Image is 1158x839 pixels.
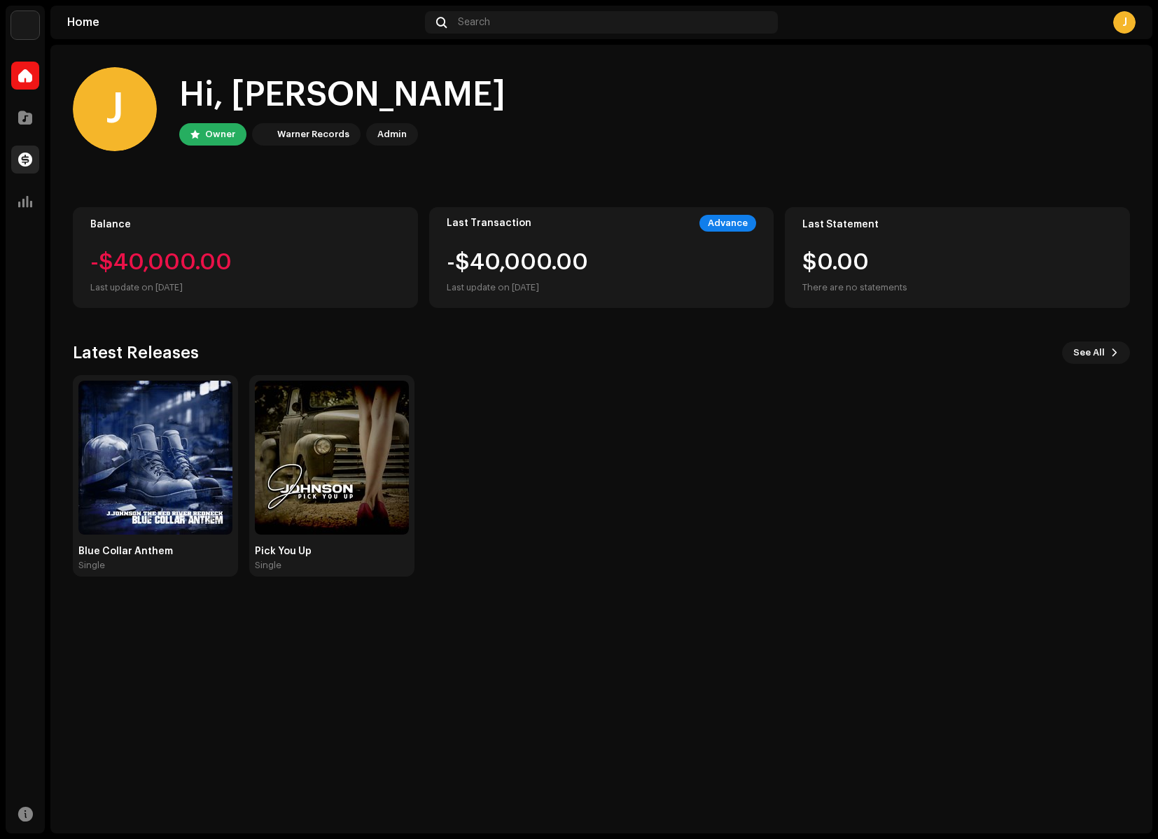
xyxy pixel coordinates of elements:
[255,560,281,571] div: Single
[447,279,588,296] div: Last update on [DATE]
[78,546,232,557] div: Blue Collar Anthem
[785,207,1130,308] re-o-card-value: Last Statement
[205,126,235,143] div: Owner
[11,11,39,39] img: acab2465-393a-471f-9647-fa4d43662784
[277,126,349,143] div: Warner Records
[78,381,232,535] img: 1cd2ce55-5467-43b1-93e4-b5082d78fd0b
[447,218,531,229] div: Last Transaction
[458,17,490,28] span: Search
[1113,11,1136,34] div: J
[179,73,505,118] div: Hi, [PERSON_NAME]
[802,219,1112,230] div: Last Statement
[73,67,157,151] div: J
[802,279,907,296] div: There are no statements
[67,17,419,28] div: Home
[78,560,105,571] div: Single
[1073,339,1105,367] span: See All
[73,341,199,364] h3: Latest Releases
[90,219,400,230] div: Balance
[255,381,409,535] img: 4a6a2b93-1cc9-45b0-94cb-25a50f576cb2
[255,126,272,143] img: acab2465-393a-471f-9647-fa4d43662784
[255,546,409,557] div: Pick You Up
[73,207,418,308] re-o-card-value: Balance
[699,215,756,232] div: Advance
[1062,341,1130,364] button: See All
[377,126,407,143] div: Admin
[90,279,400,296] div: Last update on [DATE]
